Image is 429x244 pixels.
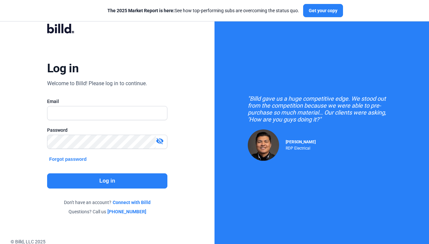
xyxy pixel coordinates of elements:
[107,208,146,215] a: [PHONE_NUMBER]
[303,4,343,17] button: Get your copy
[47,80,147,87] div: Welcome to Billd! Please log in to continue.
[47,199,167,206] div: Don't have an account?
[107,7,299,14] div: See how top-performing subs are overcoming the status quo.
[47,156,89,163] button: Forgot password
[156,137,164,145] mat-icon: visibility_off
[286,144,316,151] div: RDP Electrical
[113,199,151,206] a: Connect with Billd
[286,140,316,144] span: [PERSON_NAME]
[47,208,167,215] div: Questions? Call us
[107,8,175,13] span: The 2025 Market Report is here:
[47,173,167,189] button: Log in
[248,95,396,123] div: "Billd gave us a huge competitive edge. We stood out from the competition because we were able to...
[47,127,167,133] div: Password
[47,98,167,105] div: Email
[248,129,279,161] img: Raul Pacheco
[47,61,78,76] div: Log in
